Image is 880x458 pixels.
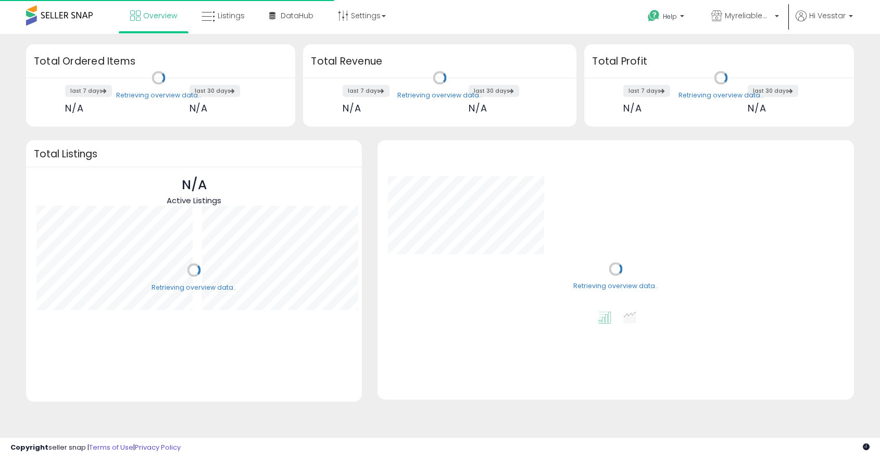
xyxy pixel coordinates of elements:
[143,10,177,21] span: Overview
[639,2,695,34] a: Help
[397,91,482,100] div: Retrieving overview data..
[135,442,181,452] a: Privacy Policy
[573,282,658,291] div: Retrieving overview data..
[218,10,245,21] span: Listings
[725,10,772,21] span: Myreliablemart
[89,442,133,452] a: Terms of Use
[152,283,236,292] div: Retrieving overview data..
[116,91,201,100] div: Retrieving overview data..
[10,443,181,453] div: seller snap | |
[678,91,763,100] div: Retrieving overview data..
[10,442,48,452] strong: Copyright
[809,10,846,21] span: Hi Vesstar
[647,9,660,22] i: Get Help
[663,12,677,21] span: Help
[281,10,313,21] span: DataHub
[796,10,853,34] a: Hi Vesstar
